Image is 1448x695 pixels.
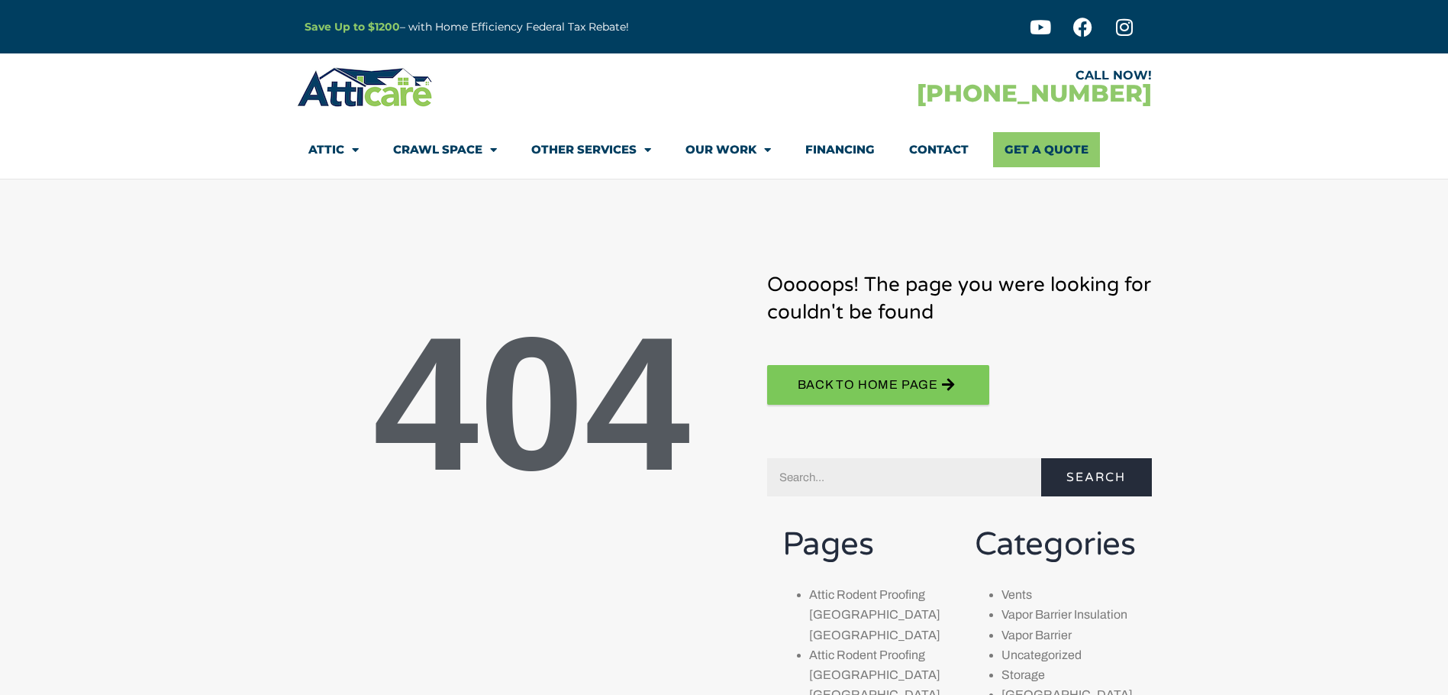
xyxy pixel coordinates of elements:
[1041,458,1152,496] button: Search
[767,365,989,405] a: BACK TO hOME PAGE
[393,132,497,167] a: Crawl Space
[1001,648,1082,661] a: Uncategorized
[975,527,1137,562] h2: Categories
[305,20,400,34] a: Save Up to $1200
[805,132,875,167] a: Financing
[1001,588,1032,601] a: Vents
[909,132,969,167] a: Contact
[724,69,1152,82] div: CALL NOW!
[308,132,359,167] a: Attic
[297,309,767,499] p: 404
[685,132,771,167] a: Our Work
[1001,668,1045,681] a: Storage
[1001,608,1127,621] a: Vapor Barrier Insulation
[767,271,1152,327] h3: Ooooops! The page you were looking for couldn't be found
[782,527,944,562] h2: Pages
[308,132,1140,167] nav: Menu
[798,373,939,397] span: BACK TO hOME PAGE
[767,458,1041,496] input: Search...
[993,132,1100,167] a: Get A Quote
[305,18,799,36] p: – with Home Efficiency Federal Tax Rebate!
[531,132,651,167] a: Other Services
[809,588,940,642] a: Attic Rodent Proofing [GEOGRAPHIC_DATA] [GEOGRAPHIC_DATA]
[1001,629,1072,642] a: Vapor Barrier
